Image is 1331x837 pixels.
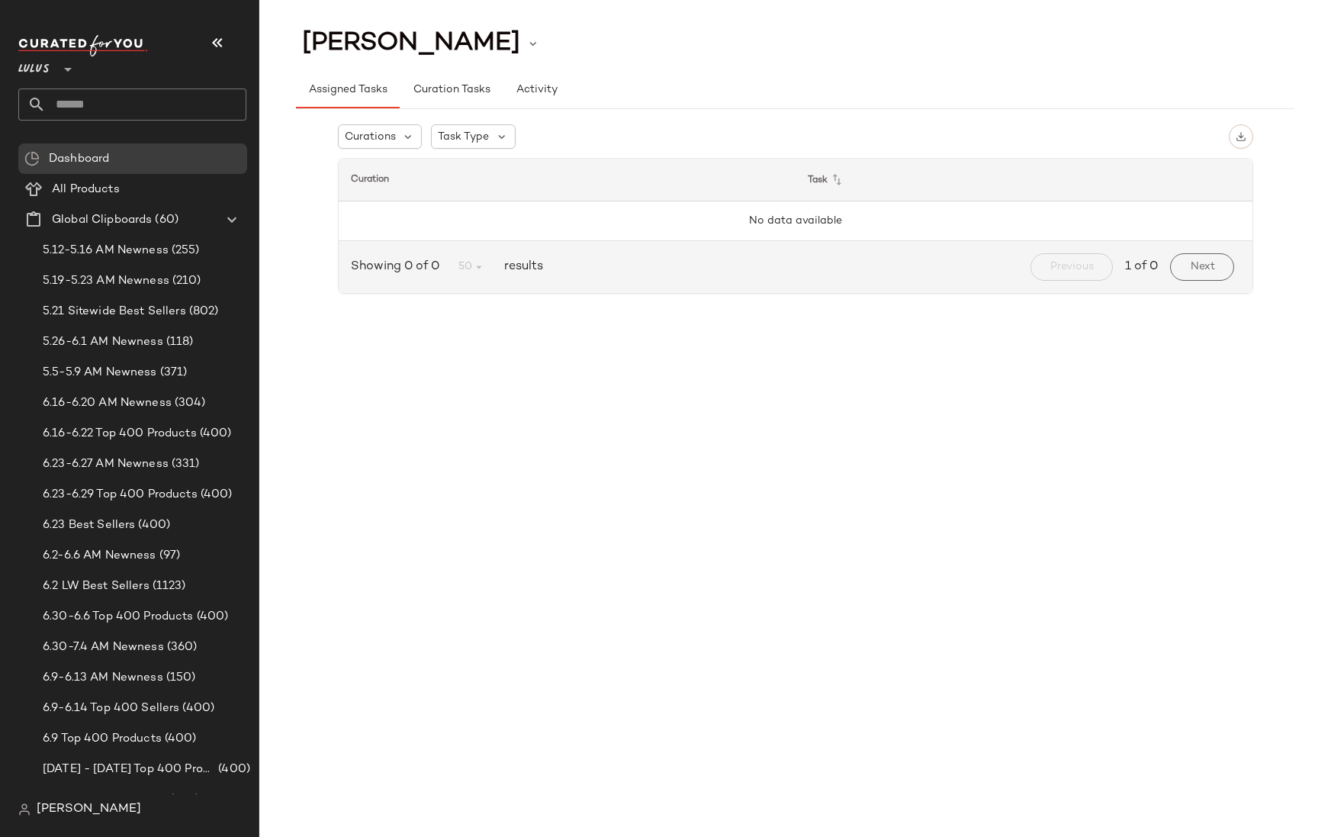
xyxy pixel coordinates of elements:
[163,333,194,351] span: (118)
[43,425,197,443] span: 6.16-6.22 Top 400 Products
[149,578,186,595] span: (1123)
[164,639,198,656] span: (360)
[308,84,387,96] span: Assigned Tasks
[18,52,50,79] span: Lulus
[43,486,198,504] span: 6.23-6.29 Top 400 Products
[43,456,169,473] span: 6.23-6.27 AM Newness
[43,242,169,259] span: 5.12-5.16 AM Newness
[43,394,172,412] span: 6.16-6.20 AM Newness
[43,364,157,381] span: 5.5-5.9 AM Newness
[43,517,135,534] span: 6.23 Best Sellers
[796,159,1252,201] th: Task
[186,303,219,320] span: (802)
[43,333,163,351] span: 5.26-6.1 AM Newness
[1236,131,1246,142] img: svg%3e
[169,456,200,473] span: (331)
[162,730,197,748] span: (400)
[167,791,200,809] span: (144)
[339,159,796,201] th: Curation
[179,700,214,717] span: (400)
[18,35,148,56] img: cfy_white_logo.C9jOOHJF.svg
[339,201,1252,241] td: No data available
[43,578,149,595] span: 6.2 LW Best Sellers
[169,242,200,259] span: (255)
[18,803,31,816] img: svg%3e
[43,791,167,809] span: 7.14-7.18 AM Newness
[163,669,196,687] span: (150)
[351,258,445,276] span: Showing 0 of 0
[43,669,163,687] span: 6.9-6.13 AM Newness
[498,258,543,276] span: results
[152,211,178,229] span: (60)
[43,700,179,717] span: 6.9-6.14 Top 400 Sellers
[157,364,188,381] span: (371)
[516,84,558,96] span: Activity
[135,517,170,534] span: (400)
[43,761,215,778] span: [DATE] - [DATE] Top 400 Products
[43,547,156,565] span: 6.2-6.6 AM Newness
[215,761,250,778] span: (400)
[43,730,162,748] span: 6.9 Top 400 Products
[156,547,181,565] span: (97)
[197,425,232,443] span: (400)
[438,129,489,145] span: Task Type
[43,272,169,290] span: 5.19-5.23 AM Newness
[1125,258,1158,276] span: 1 of 0
[194,608,229,626] span: (400)
[43,303,186,320] span: 5.21 Sitewide Best Sellers
[1170,253,1233,281] button: Next
[24,151,40,166] img: svg%3e
[198,486,233,504] span: (400)
[345,129,396,145] span: Curations
[43,639,164,656] span: 6.30-7.4 AM Newness
[37,800,141,819] span: [PERSON_NAME]
[1189,261,1214,273] span: Next
[302,29,520,58] span: [PERSON_NAME]
[172,394,206,412] span: (304)
[43,608,194,626] span: 6.30-6.6 Top 400 Products
[412,84,490,96] span: Curation Tasks
[169,272,201,290] span: (210)
[49,150,109,168] span: Dashboard
[52,181,120,198] span: All Products
[52,211,152,229] span: Global Clipboards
